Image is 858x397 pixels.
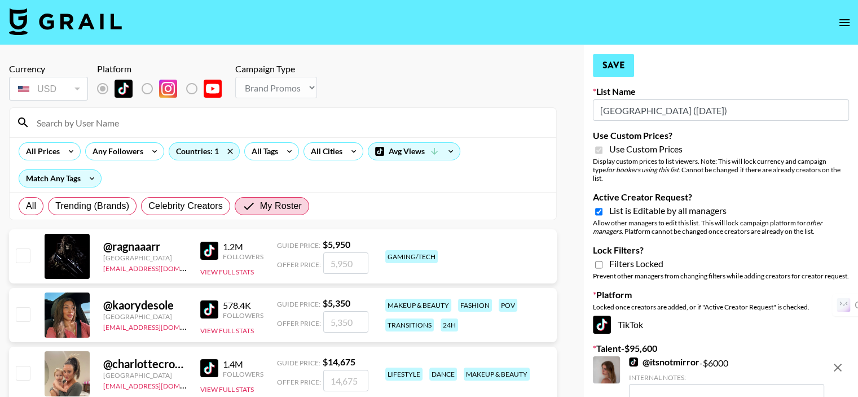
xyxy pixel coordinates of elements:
[200,385,254,394] button: View Full Stats
[235,63,317,75] div: Campaign Type
[323,239,350,250] strong: $ 5,950
[223,311,263,320] div: Followers
[277,378,321,386] span: Offer Price:
[11,79,86,99] div: USD
[223,359,263,370] div: 1.4M
[277,241,320,250] span: Guide Price:
[9,75,88,103] div: Currency is locked to USD
[593,219,822,235] em: other managers
[169,143,239,160] div: Countries: 1
[86,143,146,160] div: Any Followers
[593,86,849,97] label: List Name
[19,170,101,187] div: Match Any Tags
[103,371,187,379] div: [GEOGRAPHIC_DATA]
[103,262,217,273] a: [EMAIL_ADDRESS][DOMAIN_NAME]
[245,143,280,160] div: All Tags
[593,191,849,203] label: Active Creator Request?
[499,299,517,312] div: pov
[323,252,368,274] input: 5,950
[200,326,254,335] button: View Full Stats
[593,157,849,182] div: Display custom prices to list viewers. Note: This will lock currency and campaign type . Cannot b...
[593,316,849,334] div: TikTok
[609,143,683,155] span: Use Custom Prices
[103,312,187,321] div: [GEOGRAPHIC_DATA]
[200,242,218,260] img: TikTok
[200,359,218,377] img: TikTok
[323,370,368,391] input: 14,675
[593,245,849,256] label: Lock Filters?
[19,143,62,160] div: All Prices
[593,289,849,300] label: Platform
[385,368,423,381] div: lifestyle
[323,311,368,333] input: 5,350
[323,298,350,308] strong: $ 5,350
[55,199,129,213] span: Trending (Brands)
[200,300,218,319] img: TikTok
[97,77,231,101] div: List locked to TikTok.
[323,356,355,367] strong: $ 14,675
[385,319,434,331] div: transitions
[277,319,321,328] span: Offer Price:
[103,298,187,312] div: @ kaorydesole
[115,80,133,98] img: TikTok
[200,268,254,276] button: View Full Stats
[385,299,451,312] div: makeup & beauty
[223,370,263,378] div: Followers
[103,254,187,262] div: [GEOGRAPHIC_DATA]
[464,368,530,381] div: makeup & beauty
[159,80,177,98] img: Instagram
[609,258,663,269] span: Filters Locked
[223,241,263,252] div: 1.2M
[223,252,263,261] div: Followers
[629,357,638,367] img: TikTok
[385,250,438,263] div: gaming/tech
[260,199,302,213] span: My Roster
[103,321,217,331] a: [EMAIL_ADDRESS][DOMAIN_NAME]
[593,219,849,235] div: Allow other managers to edit this list. This will lock campaign platform for . Platform cannot be...
[593,272,849,280] div: Prevent other managers from changing filters while adding creators for creator request.
[103,379,217,390] a: [EMAIL_ADDRESS][DOMAIN_NAME]
[458,299,492,312] div: fashion
[277,359,320,367] span: Guide Price:
[204,80,222,98] img: YouTube
[9,63,88,75] div: Currency
[277,300,320,308] span: Guide Price:
[629,373,824,382] div: Internal Notes:
[223,300,263,311] div: 578.4K
[593,54,634,77] button: Save
[9,8,122,35] img: Grail Talent
[609,205,727,216] span: List is Editable by all managers
[304,143,345,160] div: All Cities
[833,11,856,34] button: open drawer
[441,319,458,331] div: 24h
[148,199,223,213] span: Celebrity Creators
[30,114,549,132] input: Search by User Name
[593,303,849,311] div: Locked once creators are added, or if "Active Creator Request" is checked.
[26,199,36,213] span: All
[97,63,231,75] div: Platform
[593,130,849,141] label: Use Custom Prices?
[103,357,187,371] div: @ charlottecrosby
[277,260,321,269] span: Offer Price:
[593,316,611,334] img: TikTok
[593,343,849,354] label: Talent - $ 95,600
[103,239,187,254] div: @ ragnaaarr
[429,368,457,381] div: dance
[629,356,699,368] a: @itsnotmirror
[606,165,679,174] em: for bookers using this list
[826,356,849,379] button: remove
[368,143,460,160] div: Avg Views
